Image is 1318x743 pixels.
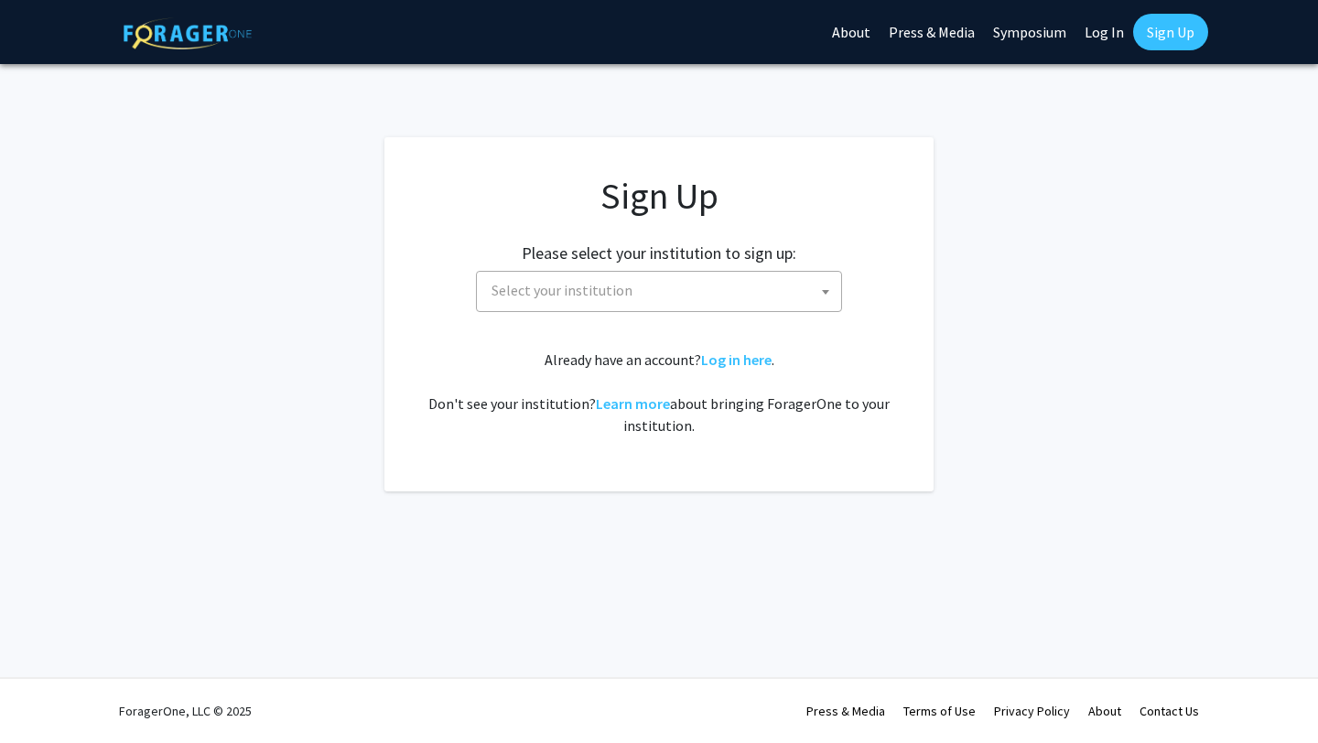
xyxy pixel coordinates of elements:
[492,281,632,299] span: Select your institution
[522,243,796,264] h2: Please select your institution to sign up:
[119,679,252,743] div: ForagerOne, LLC © 2025
[421,174,897,218] h1: Sign Up
[903,703,976,719] a: Terms of Use
[421,349,897,436] div: Already have an account? . Don't see your institution? about bringing ForagerOne to your institut...
[994,703,1070,719] a: Privacy Policy
[476,271,842,312] span: Select your institution
[701,350,772,369] a: Log in here
[1140,703,1199,719] a: Contact Us
[596,394,670,413] a: Learn more about bringing ForagerOne to your institution
[806,703,885,719] a: Press & Media
[124,17,252,49] img: ForagerOne Logo
[1088,703,1121,719] a: About
[484,272,841,309] span: Select your institution
[1133,14,1208,50] a: Sign Up
[14,661,78,729] iframe: Chat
